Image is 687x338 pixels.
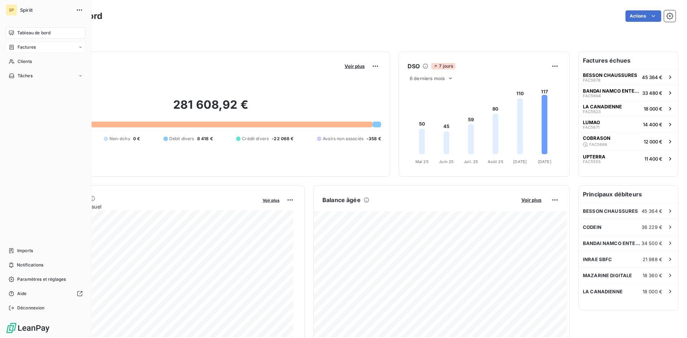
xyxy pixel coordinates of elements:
a: Aide [6,288,86,299]
span: -358 € [366,136,381,142]
span: MAZARINE DIGITALE [583,273,632,278]
span: 6 derniers mois [410,75,445,81]
span: FAC5678 [583,78,600,82]
span: CODEIN [583,224,601,230]
span: Débit divers [169,136,194,142]
button: Voir plus [260,197,282,203]
span: LA CANADIENNE [583,104,622,109]
span: Spiriit [20,7,72,13]
tspan: Juin 25 [439,159,454,164]
span: BANDAI NAMCO ENTERTAINMENT EUROPE SAS [583,88,639,94]
h6: DSO [408,62,420,70]
span: Tableau de bord [17,30,50,36]
div: SP [6,4,17,16]
tspan: Juil. 25 [464,159,478,164]
tspan: Août 25 [488,159,503,164]
span: -22 068 € [272,136,293,142]
button: BANDAI NAMCO ENTERTAINMENT EUROPE SASFAC569433 480 € [579,85,678,101]
span: UPTERRA [583,154,605,160]
span: Imports [17,248,33,254]
span: Paramètres et réglages [17,276,66,283]
img: Logo LeanPay [6,322,50,334]
span: 18 360 € [643,273,662,278]
span: Voir plus [263,198,279,203]
span: Voir plus [521,197,541,203]
h6: Factures échues [579,52,678,69]
span: Clients [18,58,32,65]
span: Crédit divers [242,136,269,142]
h6: Balance âgée [322,196,361,204]
span: Déconnexion [17,305,45,311]
span: 36 229 € [642,224,662,230]
button: COBRASONFAC566812 000 € [579,132,678,151]
span: BESSON CHAUSSURES [583,72,637,78]
button: LA CANADIENNEFAC562318 000 € [579,101,678,116]
button: Voir plus [519,197,544,203]
span: FAC5668 [589,142,607,147]
span: Avoirs non associés [323,136,364,142]
span: Aide [17,290,27,297]
span: 18 000 € [643,289,662,294]
tspan: [DATE] [513,159,527,164]
span: LA CANADIENNE [583,289,623,294]
tspan: Mai 25 [415,159,429,164]
iframe: Intercom live chat [663,314,680,331]
span: 34 500 € [642,240,662,246]
span: 7 jours [431,63,455,69]
span: 18 000 € [644,106,662,112]
span: FAC5694 [583,94,601,98]
h6: Principaux débiteurs [579,186,678,203]
button: UPTERRAFAC555511 400 € [579,151,678,166]
button: Voir plus [342,63,367,69]
span: INRAE SBFC [583,256,612,262]
span: Factures [18,44,36,50]
span: FAC5623 [583,109,601,114]
button: BESSON CHAUSSURESFAC567845 364 € [579,69,678,85]
span: 45 364 € [642,208,662,214]
span: FAC5555 [583,160,601,164]
span: Voir plus [345,63,365,69]
span: BANDAI NAMCO ENTERTAINMENT EUROPE SAS [583,240,642,246]
button: LUMAOFAC567114 400 € [579,116,678,132]
button: Actions [625,10,661,22]
span: Notifications [17,262,43,268]
tspan: [DATE] [538,159,551,164]
span: 11 400 € [644,156,662,162]
span: 21 988 € [643,256,662,262]
span: 33 480 € [642,90,662,96]
span: 12 000 € [644,139,662,144]
span: Chiffre d'affaires mensuel [40,203,258,210]
span: Tâches [18,73,33,79]
span: 0 € [133,136,140,142]
span: LUMAO [583,119,600,125]
span: 14 400 € [643,122,662,127]
span: BESSON CHAUSSURES [583,208,638,214]
span: 45 364 € [642,74,662,80]
span: 8 418 € [197,136,213,142]
h2: 281 608,92 € [40,98,381,119]
span: FAC5671 [583,125,599,129]
span: Non-échu [109,136,130,142]
span: COBRASON [583,135,610,141]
